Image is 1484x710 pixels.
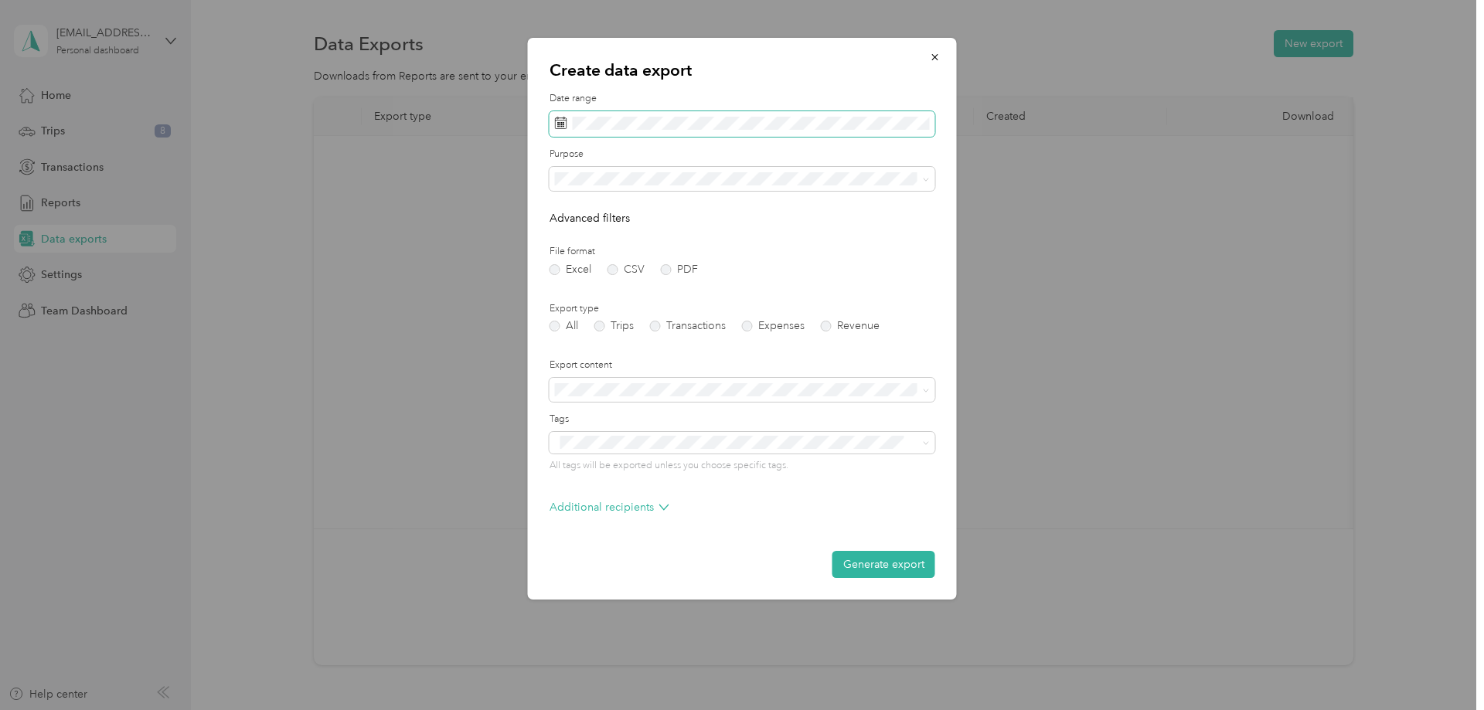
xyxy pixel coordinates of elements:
[608,264,645,275] label: CSV
[550,210,935,226] p: Advanced filters
[550,499,669,515] p: Additional recipients
[550,264,591,275] label: Excel
[550,92,935,106] label: Date range
[1397,623,1484,710] iframe: Everlance-gr Chat Button Frame
[550,59,935,81] p: Create data export
[821,321,880,331] label: Revenue
[650,321,726,331] label: Transactions
[550,459,935,473] p: All tags will be exported unless you choose specific tags.
[550,148,935,161] label: Purpose
[661,264,698,275] label: PDF
[550,321,578,331] label: All
[742,321,805,331] label: Expenses
[550,245,935,259] label: File format
[550,358,935,372] label: Export content
[550,413,935,426] label: Tags
[550,302,935,316] label: Export type
[832,551,935,578] button: Generate export
[594,321,634,331] label: Trips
